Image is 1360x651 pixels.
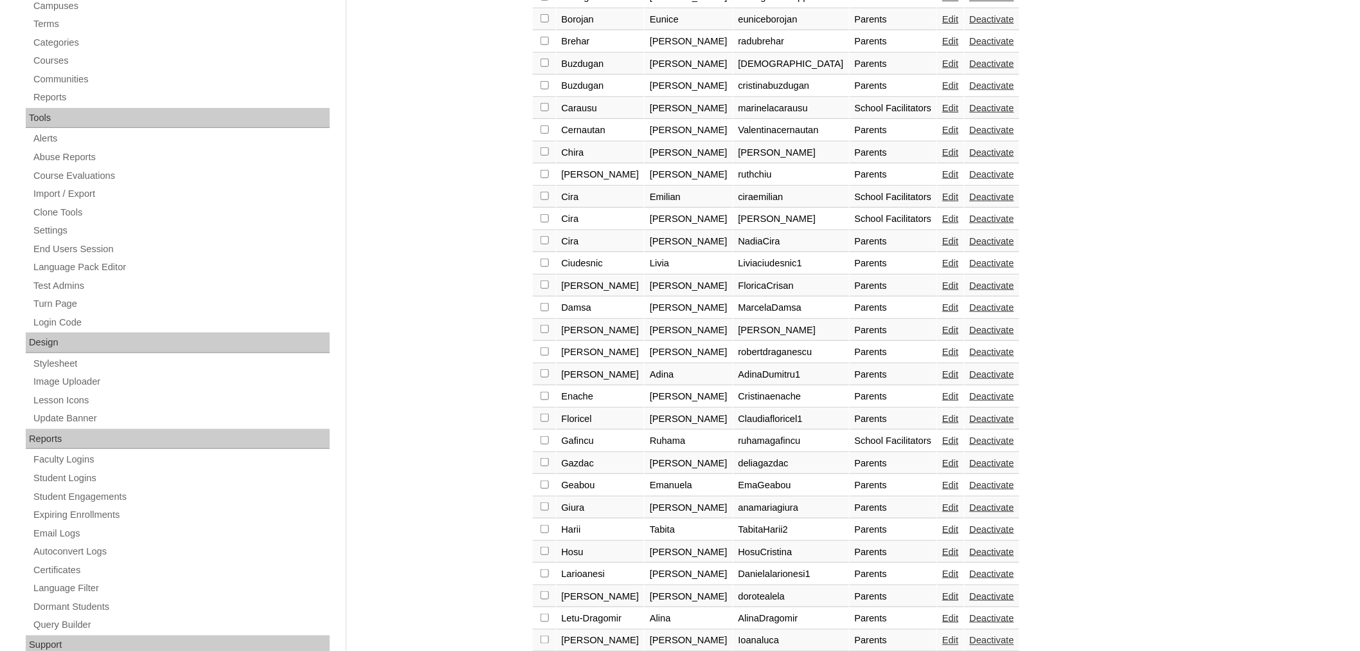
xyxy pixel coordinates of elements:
[970,436,1014,446] a: Deactivate
[645,164,733,186] td: [PERSON_NAME]
[733,31,849,53] td: radubrehar
[32,489,330,505] a: Student Engagements
[645,364,733,386] td: Adina
[970,391,1014,401] a: Deactivate
[850,142,937,164] td: Parents
[850,297,937,319] td: Parents
[970,414,1014,424] a: Deactivate
[645,475,733,497] td: Emanuela
[942,613,958,623] a: Edit
[942,192,958,202] a: Edit
[645,542,733,564] td: [PERSON_NAME]
[645,120,733,142] td: [PERSON_NAME]
[733,342,849,363] td: robertdraganescu
[733,142,849,164] td: [PERSON_NAME]
[32,296,330,312] a: Turn Page
[32,315,330,331] a: Login Code
[557,187,645,208] td: Cira
[645,519,733,541] td: Tabita
[557,342,645,363] td: [PERSON_NAME]
[850,31,937,53] td: Parents
[645,453,733,475] td: [PERSON_NAME]
[557,320,645,342] td: [PERSON_NAME]
[970,524,1014,535] a: Deactivate
[942,369,958,380] a: Edit
[557,120,645,142] td: Cernautan
[970,325,1014,335] a: Deactivate
[32,507,330,523] a: Expiring Enrollments
[942,347,958,357] a: Edit
[942,14,958,24] a: Edit
[970,547,1014,557] a: Deactivate
[733,164,849,186] td: ruthchiu
[850,475,937,497] td: Parents
[733,408,849,430] td: Claudiafloricel1
[942,125,958,135] a: Edit
[970,480,1014,490] a: Deactivate
[645,231,733,253] td: [PERSON_NAME]
[970,502,1014,513] a: Deactivate
[557,208,645,230] td: Cira
[733,98,849,120] td: marinelacarausu
[733,297,849,319] td: MarcelaDamsa
[970,569,1014,579] a: Deactivate
[970,125,1014,135] a: Deactivate
[733,253,849,275] td: Liviaciudesnic1
[970,369,1014,380] a: Deactivate
[32,374,330,390] a: Image Uploader
[32,223,330,239] a: Settings
[557,453,645,475] td: Gazdac
[32,89,330,105] a: Reports
[850,386,937,408] td: Parents
[32,580,330,596] a: Language Filter
[32,526,330,542] a: Email Logs
[850,497,937,519] td: Parents
[942,636,958,646] a: Edit
[733,53,849,75] td: [DEMOGRAPHIC_DATA]
[557,586,645,608] td: [PERSON_NAME]
[645,208,733,230] td: [PERSON_NAME]
[32,168,330,184] a: Course Evaluations
[850,519,937,541] td: Parents
[850,275,937,297] td: Parents
[942,458,958,468] a: Edit
[942,502,958,513] a: Edit
[32,562,330,578] a: Certificates
[557,9,645,31] td: Borojan
[850,253,937,275] td: Parents
[850,408,937,430] td: Parents
[850,542,937,564] td: Parents
[32,259,330,275] a: Language Pack Editor
[557,608,645,630] td: Letu-Dragomir
[733,497,849,519] td: anamariagiura
[850,53,937,75] td: Parents
[32,410,330,426] a: Update Banner
[850,9,937,31] td: Parents
[557,497,645,519] td: Giura
[733,75,849,97] td: cristinabuzdugan
[850,364,937,386] td: Parents
[557,297,645,319] td: Damsa
[645,9,733,31] td: Eunice
[942,480,958,490] a: Edit
[970,236,1014,246] a: Deactivate
[850,320,937,342] td: Parents
[557,275,645,297] td: [PERSON_NAME]
[733,320,849,342] td: [PERSON_NAME]
[942,147,958,158] a: Edit
[557,231,645,253] td: Cira
[733,564,849,585] td: Danielalarionesi1
[942,280,958,291] a: Edit
[645,564,733,585] td: [PERSON_NAME]
[942,169,958,179] a: Edit
[557,75,645,97] td: Buzdugan
[970,613,1014,623] a: Deactivate
[32,131,330,147] a: Alerts
[942,414,958,424] a: Edit
[645,75,733,97] td: [PERSON_NAME]
[32,35,330,51] a: Categories
[942,59,958,69] a: Edit
[645,608,733,630] td: Alina
[850,608,937,630] td: Parents
[733,9,849,31] td: euniceborojan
